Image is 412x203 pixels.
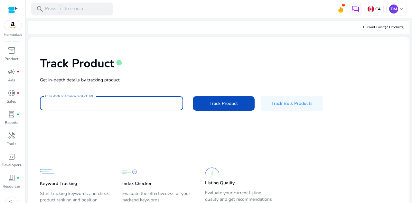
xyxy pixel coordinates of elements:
span: handyman [8,132,15,139]
span: lab_profile [8,110,15,118]
div: Current Limit ) [363,25,405,30]
span: campaign [8,68,15,76]
p: Product [5,56,18,62]
span: fiber_manual_record [17,177,19,179]
span: (2 Products [385,25,403,30]
img: Listing Quality [205,164,220,178]
button: Track Product [193,96,255,111]
p: Ads [8,77,15,83]
p: Marketplace [4,32,22,37]
p: Developers [2,162,21,168]
p: Press to search [45,5,83,13]
span: / [58,5,63,13]
span: code_blocks [8,153,15,161]
button: Track Bulk Products [261,96,323,111]
p: Keyword Tracking [40,180,77,187]
span: keyboard_arrow_down [399,6,404,12]
span: info [116,60,122,66]
img: Index Checker [122,164,137,179]
p: Reports [5,120,18,125]
p: Get in-depth details by tracking product [40,77,398,83]
p: Listing Quality [205,180,235,186]
span: book_4 [8,174,15,182]
span: Track Bulk Products [271,100,313,107]
span: Track Product [210,100,238,107]
h1: Track Product [40,57,114,70]
p: Resources [3,183,21,189]
span: donut_small [8,89,15,97]
img: ca.svg [368,6,374,12]
span: fiber_manual_record [17,70,19,73]
span: search [36,5,44,13]
img: amazon.svg [4,20,22,30]
span: fiber_manual_record [17,92,19,94]
mat-label: Enter ASIN or Amazon product URL [45,94,94,99]
img: Keyword Tracking [40,164,54,179]
span: fiber_manual_record [17,113,19,115]
p: CA [374,6,381,12]
p: Tools [7,141,16,147]
p: DM [389,5,398,14]
p: Index Checker [122,180,152,187]
p: Sales [7,98,16,104]
span: inventory_2 [8,47,15,54]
